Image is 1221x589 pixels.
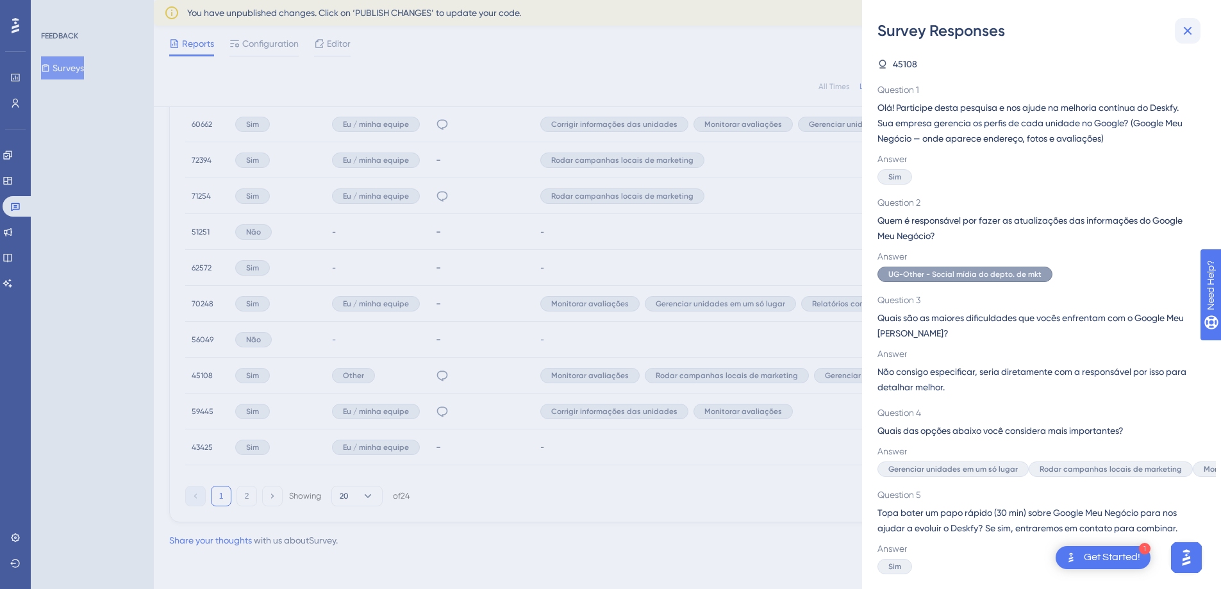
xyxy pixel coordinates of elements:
[1139,543,1150,554] div: 1
[877,487,1195,502] span: Question 5
[877,444,1195,459] span: Answer
[877,292,1195,308] span: Question 3
[1040,464,1182,474] span: Rodar campanhas locais de marketing
[877,100,1195,146] span: Olá! Participe desta pesquisa e nos ajude na melhoria contínua do Deskfy. Sua empresa gerencia os...
[877,21,1206,41] div: Survey Responses
[877,505,1195,536] span: Topa bater um papo rápido (30 min) sobre Google Meu Negócio para nos ajudar a evoluir o Deskfy? S...
[888,172,901,182] span: Sim
[1056,546,1150,569] div: Open Get Started! checklist, remaining modules: 1
[30,3,80,19] span: Need Help?
[877,310,1195,341] span: Quais são as maiores dificuldades que vocês enfrentam com o Google Meu [PERSON_NAME]?
[877,249,1195,264] span: Answer
[893,56,917,72] span: 45108
[888,561,901,572] span: Sim
[877,405,1195,420] span: Question 4
[877,151,1195,167] span: Answer
[877,364,1195,395] span: Não consigo especificar, seria diretamente com a responsável por isso para detalhar melhor.
[877,541,1195,556] span: Answer
[877,213,1195,244] span: Quem é responsável por fazer as atualizações das informações do Google Meu Negócio?
[888,269,1042,279] span: UG-Other - Social mídia do depto. de mkt
[877,82,1195,97] span: Question 1
[877,195,1195,210] span: Question 2
[877,346,1195,361] span: Answer
[877,423,1195,438] span: Quais das opções abaixo você considera mais importantes?
[1084,551,1140,565] div: Get Started!
[1063,550,1079,565] img: launcher-image-alternative-text
[1167,538,1206,577] iframe: UserGuiding AI Assistant Launcher
[888,464,1018,474] span: Gerenciar unidades em um só lugar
